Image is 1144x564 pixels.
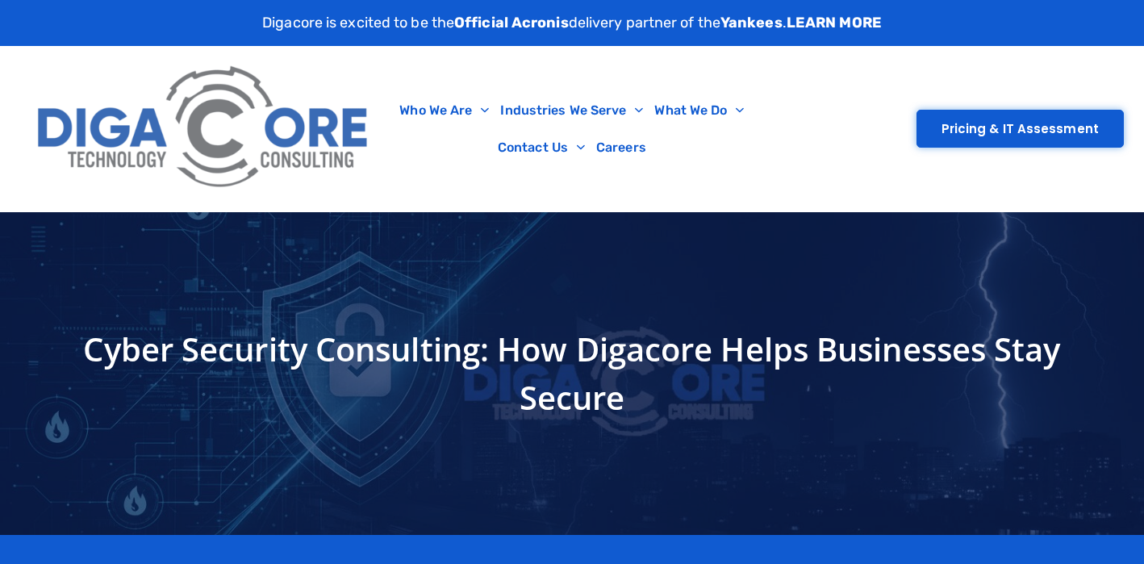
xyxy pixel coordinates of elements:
a: Careers [591,129,652,166]
a: Who We Are [394,92,495,129]
img: Digacore Logo [28,54,380,203]
h1: Cyber Security Consulting: How Digacore Helps Businesses Stay Secure [56,325,1088,422]
a: Pricing & IT Assessment [916,110,1124,148]
a: Contact Us [492,129,591,166]
p: Digacore is excited to be the delivery partner of the . [262,12,882,34]
a: What We Do [649,92,749,129]
strong: Yankees [720,14,783,31]
span: Pricing & IT Assessment [942,123,1099,135]
a: Industries We Serve [495,92,649,129]
a: LEARN MORE [787,14,882,31]
strong: Official Acronis [454,14,569,31]
nav: Menu [388,92,756,166]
